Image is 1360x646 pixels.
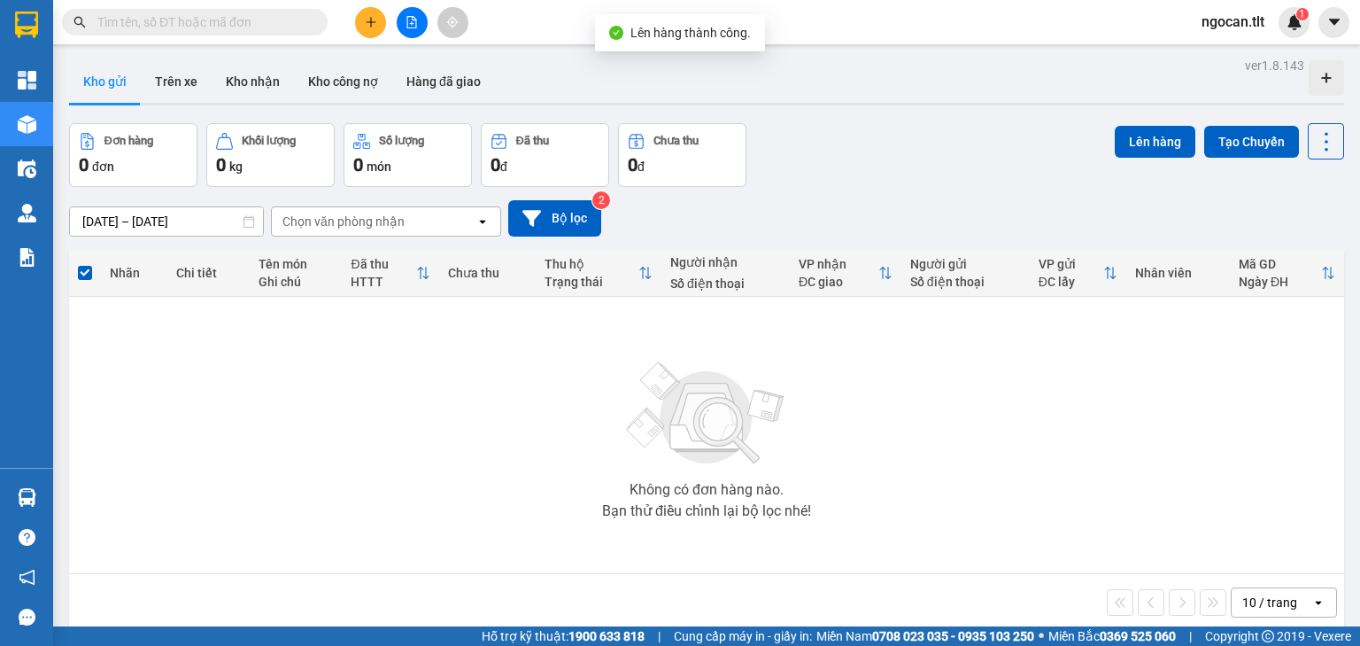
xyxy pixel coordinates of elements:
[446,16,459,28] span: aim
[242,135,296,147] div: Khối lượng
[392,60,495,103] button: Hàng đã giao
[637,160,645,174] span: đ
[516,135,549,147] div: Đã thu
[406,16,418,28] span: file-add
[97,12,306,32] input: Tìm tên, số ĐT hoặc mã đơn
[658,627,661,646] span: |
[799,257,878,271] div: VP nhận
[1189,627,1192,646] span: |
[18,204,36,222] img: warehouse-icon
[568,629,645,643] strong: 1900 633 818
[670,276,781,291] div: Số điện thoại
[1239,257,1321,271] div: Mã GD
[259,257,334,271] div: Tên món
[1318,7,1349,38] button: caret-down
[653,135,699,147] div: Chưa thu
[19,569,35,586] span: notification
[351,275,415,289] div: HTTT
[92,160,114,174] span: đơn
[674,627,812,646] span: Cung cấp máy in - giấy in:
[342,250,438,297] th: Toggle SortBy
[1296,8,1309,20] sup: 1
[1030,250,1126,297] th: Toggle SortBy
[19,529,35,546] span: question-circle
[799,275,878,289] div: ĐC giao
[18,71,36,90] img: dashboard-icon
[1100,629,1176,643] strong: 0369 525 060
[1204,126,1299,158] button: Tạo Chuyến
[294,60,392,103] button: Kho công nợ
[110,266,158,280] div: Nhãn
[1299,8,1305,20] span: 1
[1230,250,1344,297] th: Toggle SortBy
[536,250,662,297] th: Toggle SortBy
[618,123,746,187] button: Chưa thu0đ
[379,135,424,147] div: Số lượng
[18,488,36,507] img: warehouse-icon
[545,257,639,271] div: Thu hộ
[18,248,36,267] img: solution-icon
[628,154,637,175] span: 0
[79,154,89,175] span: 0
[104,135,153,147] div: Đơn hàng
[69,123,197,187] button: Đơn hàng0đơn
[1245,56,1304,75] div: ver 1.8.143
[19,609,35,626] span: message
[618,352,795,476] img: svg+xml;base64,PHN2ZyBjbGFzcz0ibGlzdC1wbHVnX19zdmciIHhtbG5zPSJodHRwOi8vd3d3LnczLm9yZy8yMDAwL3N2Zy...
[1039,633,1044,640] span: ⚪️
[1187,11,1279,33] span: ngocan.tlt
[1039,275,1103,289] div: ĐC lấy
[1309,60,1344,96] div: Tạo kho hàng mới
[790,250,901,297] th: Toggle SortBy
[73,16,86,28] span: search
[592,191,610,209] sup: 2
[630,483,784,497] div: Không có đơn hàng nào.
[206,123,335,187] button: Khối lượng0kg
[212,60,294,103] button: Kho nhận
[353,154,363,175] span: 0
[1326,14,1342,30] span: caret-down
[670,255,781,269] div: Người nhận
[216,154,226,175] span: 0
[910,275,1021,289] div: Số điện thoại
[355,7,386,38] button: plus
[1242,594,1297,611] div: 10 / trang
[630,26,751,40] span: Lên hàng thành công.
[872,629,1034,643] strong: 0708 023 035 - 0935 103 250
[1239,275,1321,289] div: Ngày ĐH
[609,26,623,40] span: check-circle
[176,266,240,280] div: Chi tiết
[15,12,38,38] img: logo-vxr
[229,160,243,174] span: kg
[69,60,141,103] button: Kho gửi
[344,123,472,187] button: Số lượng0món
[816,627,1034,646] span: Miền Nam
[397,7,428,38] button: file-add
[367,160,391,174] span: món
[282,213,405,230] div: Chọn văn phòng nhận
[1311,595,1325,610] svg: open
[481,123,609,187] button: Đã thu0đ
[448,266,527,280] div: Chưa thu
[141,60,212,103] button: Trên xe
[482,627,645,646] span: Hỗ trợ kỹ thuật:
[351,257,415,271] div: Đã thu
[1287,14,1302,30] img: icon-new-feature
[365,16,377,28] span: plus
[1048,627,1176,646] span: Miền Bắc
[1135,266,1221,280] div: Nhân viên
[1039,257,1103,271] div: VP gửi
[1115,126,1195,158] button: Lên hàng
[18,160,36,178] img: warehouse-icon
[491,154,500,175] span: 0
[602,504,811,518] div: Bạn thử điều chỉnh lại bộ lọc nhé!
[910,257,1021,271] div: Người gửi
[437,7,468,38] button: aim
[70,207,263,236] input: Select a date range.
[18,115,36,134] img: warehouse-icon
[475,214,490,229] svg: open
[508,200,601,237] button: Bộ lọc
[1262,630,1274,642] span: copyright
[259,275,334,289] div: Ghi chú
[545,275,639,289] div: Trạng thái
